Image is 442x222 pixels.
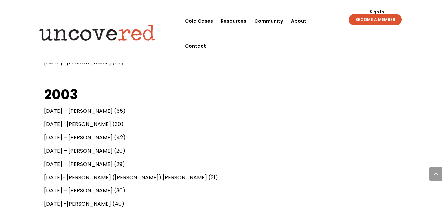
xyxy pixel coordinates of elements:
a: Community [254,8,283,34]
a: BECOME A MEMBER [349,14,402,25]
b: 2003 [44,85,78,104]
a: Resources [221,8,246,34]
a: About [291,8,306,34]
a: Cold Cases [185,8,213,34]
span: [DATE] -[PERSON_NAME] (30) [44,120,124,128]
span: [DATE] – [PERSON_NAME] (29) [44,160,125,168]
a: Contact [185,34,206,59]
span: [DATE] – [PERSON_NAME] (20) [44,147,125,155]
a: Sign In [366,10,388,14]
img: Uncovered logo [34,20,161,45]
span: [DATE]- [PERSON_NAME] ([PERSON_NAME]) [PERSON_NAME] (21) [44,174,218,181]
span: [DATE] -[PERSON_NAME] (40) [44,200,124,208]
span: [DATE] – [PERSON_NAME] (55) [44,107,126,115]
span: [DATE] – [PERSON_NAME] (42) [44,134,126,141]
span: [DATE] – [PERSON_NAME] (36) [44,187,125,194]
